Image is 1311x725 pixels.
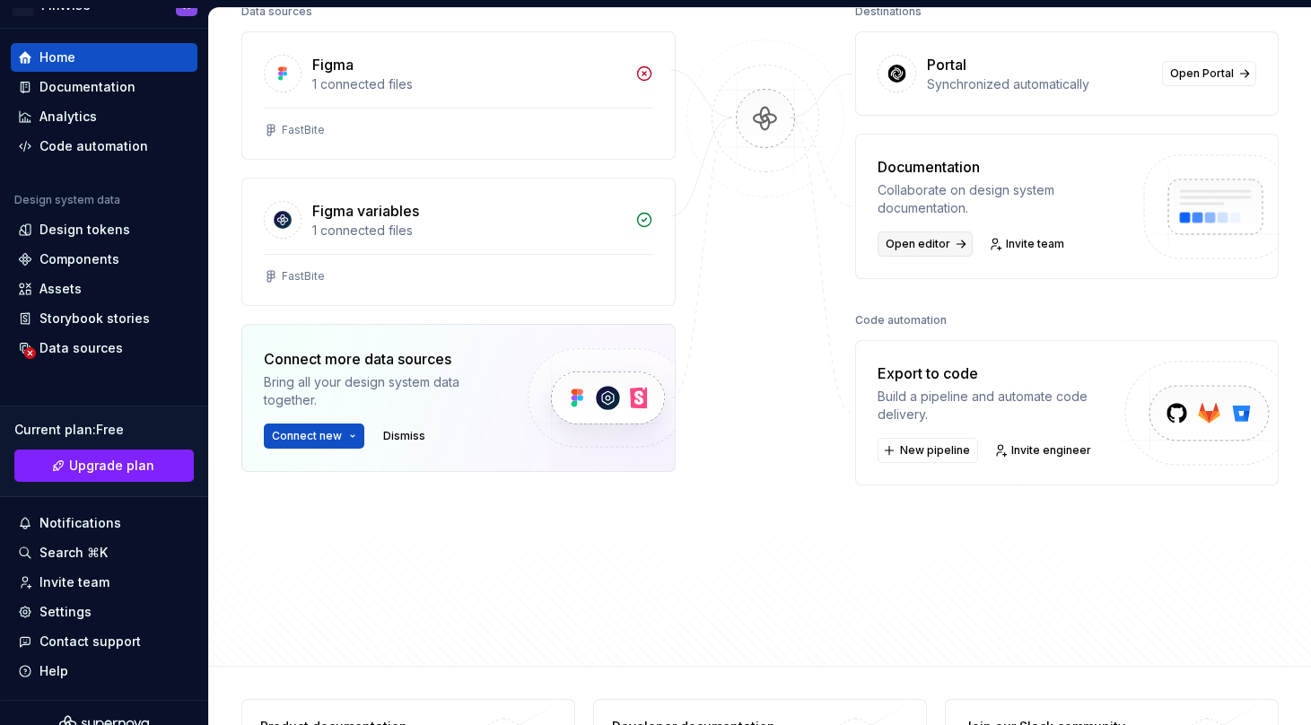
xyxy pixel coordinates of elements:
[878,362,1127,384] div: Export to code
[11,215,197,244] a: Design tokens
[264,424,364,449] button: Connect new
[1162,61,1256,86] a: Open Portal
[878,231,973,257] a: Open editor
[855,308,947,333] div: Code automation
[11,538,197,567] button: Search ⌘K
[14,450,194,482] a: Upgrade plan
[11,598,197,626] a: Settings
[11,657,197,686] button: Help
[989,438,1099,463] a: Invite engineer
[11,509,197,537] button: Notifications
[39,544,108,562] div: Search ⌘K
[11,245,197,274] a: Components
[39,280,82,298] div: Assets
[11,132,197,161] a: Code automation
[312,75,625,93] div: 1 connected files
[39,78,135,96] div: Documentation
[39,633,141,651] div: Contact support
[11,568,197,597] a: Invite team
[272,429,342,443] span: Connect new
[14,193,120,207] div: Design system data
[375,424,433,449] button: Dismiss
[1170,66,1234,81] span: Open Portal
[878,181,1127,217] div: Collaborate on design system documentation.
[312,222,625,240] div: 1 connected files
[241,178,676,306] a: Figma variables1 connected filesFastBite
[14,421,194,439] div: Current plan : Free
[1011,443,1091,458] span: Invite engineer
[11,334,197,362] a: Data sources
[383,429,425,443] span: Dismiss
[900,443,970,458] span: New pipeline
[39,137,148,155] div: Code automation
[927,54,966,75] div: Portal
[39,221,130,239] div: Design tokens
[11,102,197,131] a: Analytics
[983,231,1072,257] a: Invite team
[312,200,419,222] div: Figma variables
[264,348,497,370] div: Connect more data sources
[39,108,97,126] div: Analytics
[39,573,109,591] div: Invite team
[264,373,497,409] div: Bring all your design system data together.
[39,250,119,268] div: Components
[11,73,197,101] a: Documentation
[39,603,92,621] div: Settings
[69,457,154,475] span: Upgrade plan
[312,54,354,75] div: Figma
[878,438,978,463] button: New pipeline
[11,275,197,303] a: Assets
[39,662,68,680] div: Help
[878,156,1127,178] div: Documentation
[39,514,121,532] div: Notifications
[11,304,197,333] a: Storybook stories
[241,31,676,160] a: Figma1 connected filesFastBite
[39,310,150,328] div: Storybook stories
[1006,237,1064,251] span: Invite team
[39,48,75,66] div: Home
[11,627,197,656] button: Contact support
[927,75,1151,93] div: Synchronized automatically
[39,339,123,357] div: Data sources
[878,388,1127,424] div: Build a pipeline and automate code delivery.
[282,123,325,137] div: FastBite
[886,237,950,251] span: Open editor
[282,269,325,284] div: FastBite
[11,43,197,72] a: Home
